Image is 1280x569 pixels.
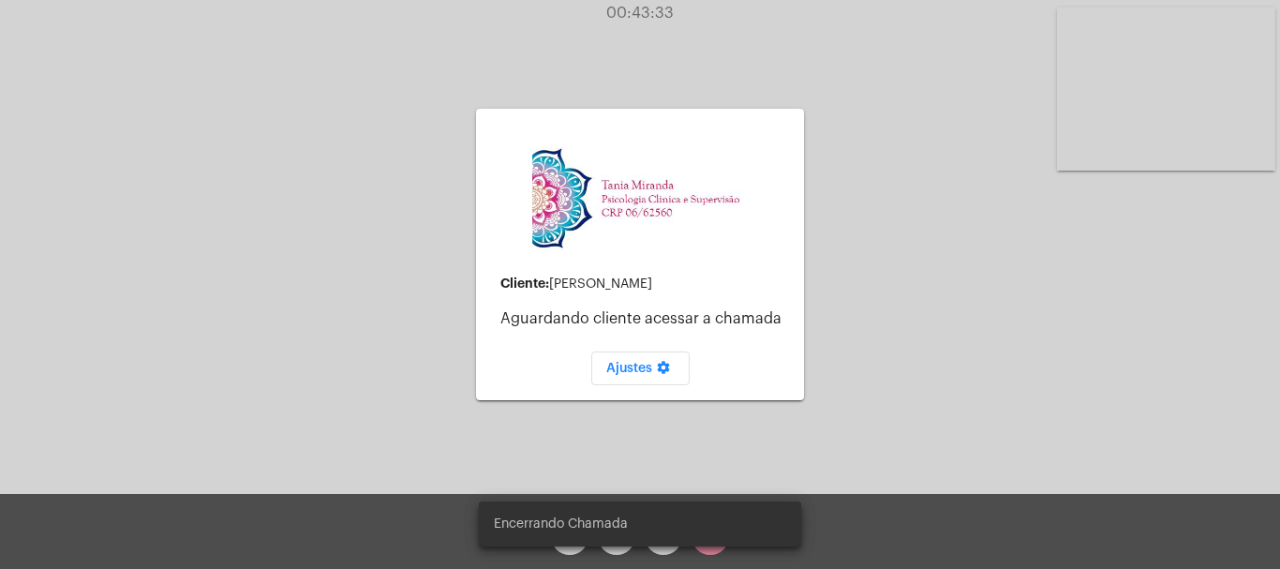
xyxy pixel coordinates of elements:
[606,6,674,21] span: 00:43:33
[591,352,690,385] button: Ajustes
[532,143,748,253] img: 82f91219-cc54-a9e9-c892-318f5ec67ab1.jpg
[500,310,789,327] p: Aguardando cliente acessar a chamada
[606,362,675,375] span: Ajustes
[500,277,789,292] div: [PERSON_NAME]
[652,360,675,382] mat-icon: settings
[500,277,549,290] strong: Cliente:
[494,515,628,533] span: Encerrando Chamada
